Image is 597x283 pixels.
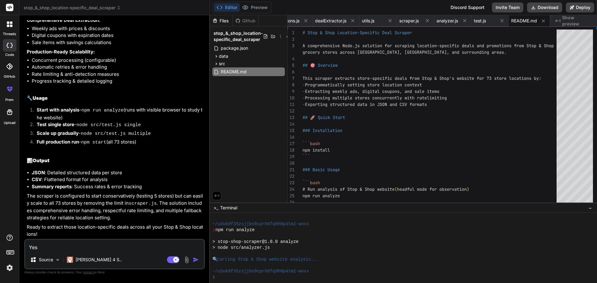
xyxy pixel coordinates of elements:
[305,95,427,101] span: Processing multiple stores concurrently with rate
[212,227,215,233] span: ❯
[55,257,60,262] img: Pick Models
[288,95,294,101] div: 10
[81,108,123,113] code: npm run analyze
[32,169,204,176] li: : Detailed structured data per store
[83,270,95,274] span: privacy
[288,56,294,62] div: 4
[27,95,204,102] h2: 🔧
[492,2,523,12] button: Invite Team
[427,95,447,101] span: limiting
[220,44,249,52] span: package.json
[303,180,320,185] span: ```bash
[305,89,429,94] span: Extracting weekly ads, digital coupons, and sale i
[288,140,294,147] div: 17
[5,97,14,103] label: prem
[288,134,294,140] div: 16
[24,269,205,275] p: Always double-check its answers. Your in Bind
[32,121,204,130] li: -
[303,193,340,199] span: npm run analyze
[3,31,16,37] label: threads
[288,43,294,49] div: 3
[527,2,562,12] button: Download
[32,176,204,183] li: : Flattened format for analysis
[395,186,397,192] span: (
[303,154,310,159] span: ```
[212,245,270,251] span: > node src/analyzer.js
[220,68,247,75] span: README.md
[429,89,439,94] span: tems
[288,30,294,36] div: 1
[32,170,45,176] strong: JSON
[288,101,294,108] div: 11
[32,71,204,78] li: Rate limiting & anti-detection measures
[81,131,151,136] code: node src/test.js multiple
[27,224,204,238] p: Ready to extract those location-specific deals across all your Stop & Shop locations!
[183,256,190,263] img: attachment
[32,39,204,46] li: Sale items with savings calculations
[303,141,320,146] span: ```bash
[32,107,204,121] li: - (runs with visible browser to study the website)
[288,180,294,186] div: 23
[288,147,294,153] div: 18
[32,176,42,182] strong: CSV
[288,160,294,167] div: 20
[32,25,204,32] li: Weekly ads with prices & discounts
[288,82,294,88] div: 8
[562,15,592,27] span: Show preview
[76,257,122,263] p: [PERSON_NAME] 4 S..
[589,205,592,211] span: −
[303,62,338,68] span: ## 🎯 Overview
[5,52,14,57] label: code
[219,61,225,67] span: src
[288,62,294,69] div: 5
[32,32,204,39] li: Digital coupons with expiration dates
[39,257,53,263] p: Source
[24,5,121,11] span: stop_&_shop_location-specific_deal_scraper
[288,121,294,127] div: 14
[288,127,294,134] div: 15
[303,43,427,48] span: A comprehensive Node.js solution for scraping loca
[288,193,294,199] div: 25
[288,75,294,82] div: 7
[32,78,204,85] li: Progress tracking & detailed logging
[129,201,157,206] code: scraper.js
[303,49,499,55] span: grocery stores across [GEOGRAPHIC_DATA], [GEOGRAPHIC_DATA], and surrounding are
[32,183,204,190] li: : Success rates & error tracking
[27,193,204,221] p: The scraper is configured to start conservatively (testing 5 stores) but can easily scale to all ...
[220,205,237,211] span: Terminal
[303,95,305,101] span: -
[399,18,419,24] span: scraper.js
[303,30,412,35] span: # Stop & Shop Location-Specific Deal Scraper
[467,186,469,192] span: )
[67,257,73,263] img: Claude 4 Sonnet
[427,75,541,81] span: op & Shop's website for 73 store locations by:
[288,88,294,95] div: 9
[4,262,15,273] img: settings
[214,205,218,211] span: >_
[240,3,270,12] button: Preview
[212,257,214,262] span: 🔍
[288,186,294,193] div: 24
[27,49,95,55] strong: Production-Ready Scalability:
[214,257,319,262] span: Starting Stop & Shop website analysis...
[511,18,537,24] span: README.md
[81,140,106,145] code: npm start
[214,30,263,43] span: stop_&_shop_location-specific_deal_scraper
[214,3,240,12] button: Editor
[212,268,309,274] span: ~/u3uk0f35zsjjbn9cprh6fq9h0p4tm2-wnxx
[32,130,204,139] li: -
[305,102,427,107] span: Exporting structured data in JSON and CSV formats
[587,203,593,213] button: −
[288,108,294,114] div: 12
[303,115,345,120] span: ## 🚀 Quick Start
[4,120,16,126] label: Upload
[193,257,199,263] img: icon
[215,227,255,233] span: npm run analyze
[210,18,233,24] div: Files
[303,75,427,81] span: This scraper extracts store-specific deals from St
[288,199,294,206] div: 26
[288,153,294,160] div: 19
[499,49,507,55] span: as.
[212,274,215,280] span: ❯
[397,186,467,192] span: headful mode for observation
